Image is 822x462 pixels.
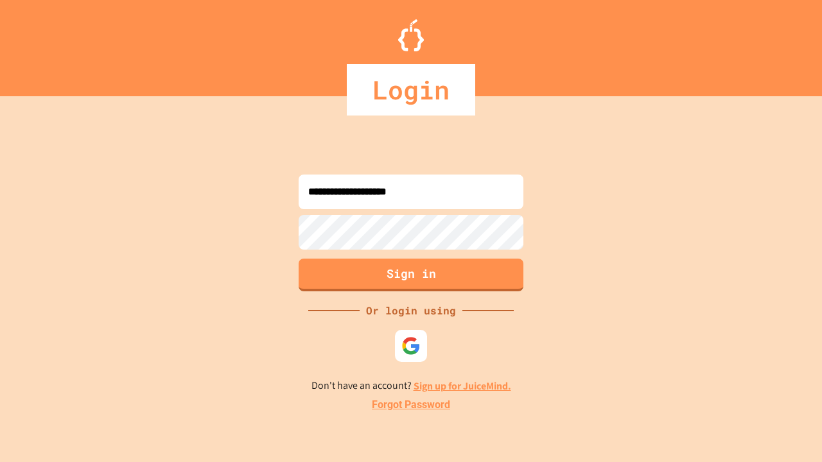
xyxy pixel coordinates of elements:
a: Sign up for JuiceMind. [414,379,511,393]
img: Logo.svg [398,19,424,51]
button: Sign in [299,259,523,291]
div: Login [347,64,475,116]
a: Forgot Password [372,397,450,413]
img: google-icon.svg [401,336,421,355]
div: Or login using [360,303,462,318]
p: Don't have an account? [311,378,511,394]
